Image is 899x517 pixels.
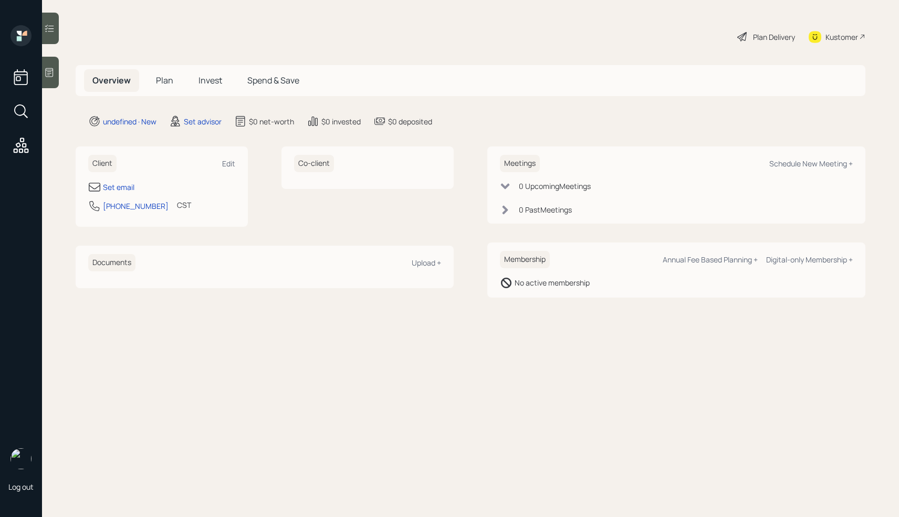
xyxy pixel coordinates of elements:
[500,251,550,268] h6: Membership
[753,31,795,43] div: Plan Delivery
[156,75,173,86] span: Plan
[8,482,34,492] div: Log out
[103,201,169,212] div: [PHONE_NUMBER]
[500,155,540,172] h6: Meetings
[412,258,441,268] div: Upload +
[198,75,222,86] span: Invest
[321,116,361,127] div: $0 invested
[103,182,134,193] div: Set email
[88,254,135,271] h6: Documents
[519,204,572,215] div: 0 Past Meeting s
[92,75,131,86] span: Overview
[247,75,299,86] span: Spend & Save
[825,31,858,43] div: Kustomer
[222,159,235,168] div: Edit
[88,155,117,172] h6: Client
[184,116,222,127] div: Set advisor
[103,116,156,127] div: undefined · New
[177,199,191,210] div: CST
[11,448,32,469] img: retirable_logo.png
[515,277,590,288] div: No active membership
[388,116,432,127] div: $0 deposited
[249,116,294,127] div: $0 net-worth
[663,255,758,265] div: Annual Fee Based Planning +
[294,155,334,172] h6: Co-client
[766,255,853,265] div: Digital-only Membership +
[519,181,591,192] div: 0 Upcoming Meeting s
[769,159,853,168] div: Schedule New Meeting +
